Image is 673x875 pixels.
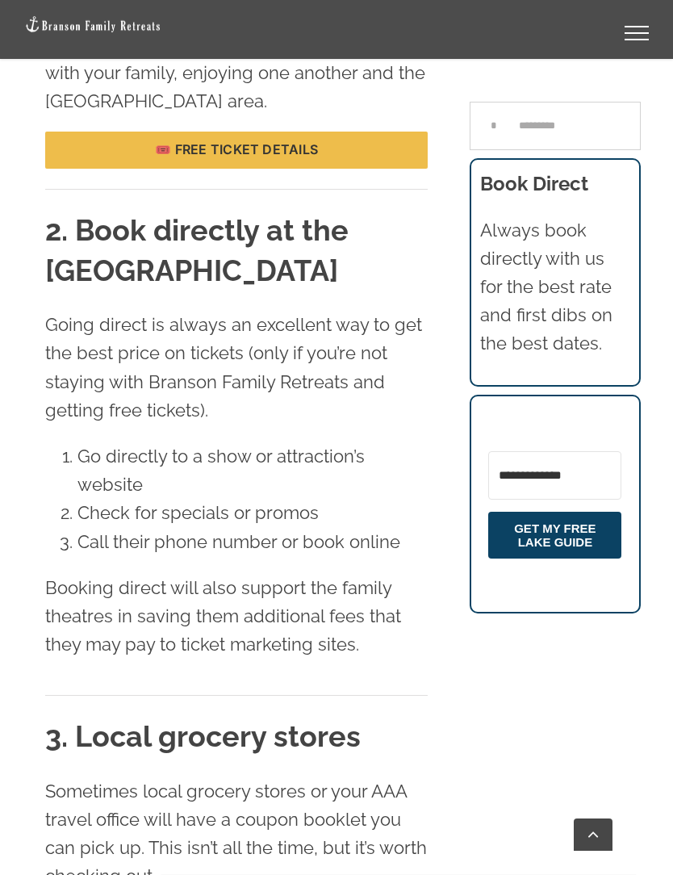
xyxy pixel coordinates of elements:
a: 🎟️ Free ticket details [45,132,428,168]
b: Book Direct [480,172,588,195]
p: Going direct is always an excellent way to get the best price on tickets (only if you’re not stay... [45,311,428,425]
li: Check for specials or promos [77,499,428,527]
button: GET MY FREE LAKE GUIDE [488,512,621,559]
input: Email Address [488,451,621,500]
p: Booking direct will also support the family theatres in saving them additional fees that they may... [45,574,428,659]
span: 🎟️ Free ticket details [155,142,318,157]
a: Toggle Menu [604,26,669,40]
strong: 2. Book directly at the [GEOGRAPHIC_DATA] [45,213,349,287]
input: Search... [470,102,641,150]
input: Search [470,102,518,150]
p: Always book directly with us for the best rate and first dibs on the best dates. [480,216,629,358]
strong: 3. Local grocery stores [45,719,361,753]
li: Call their phone number or book online [77,528,428,556]
img: Branson Family Retreats Logo [24,15,161,34]
li: Go directly to a show or attraction’s website [77,442,428,499]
